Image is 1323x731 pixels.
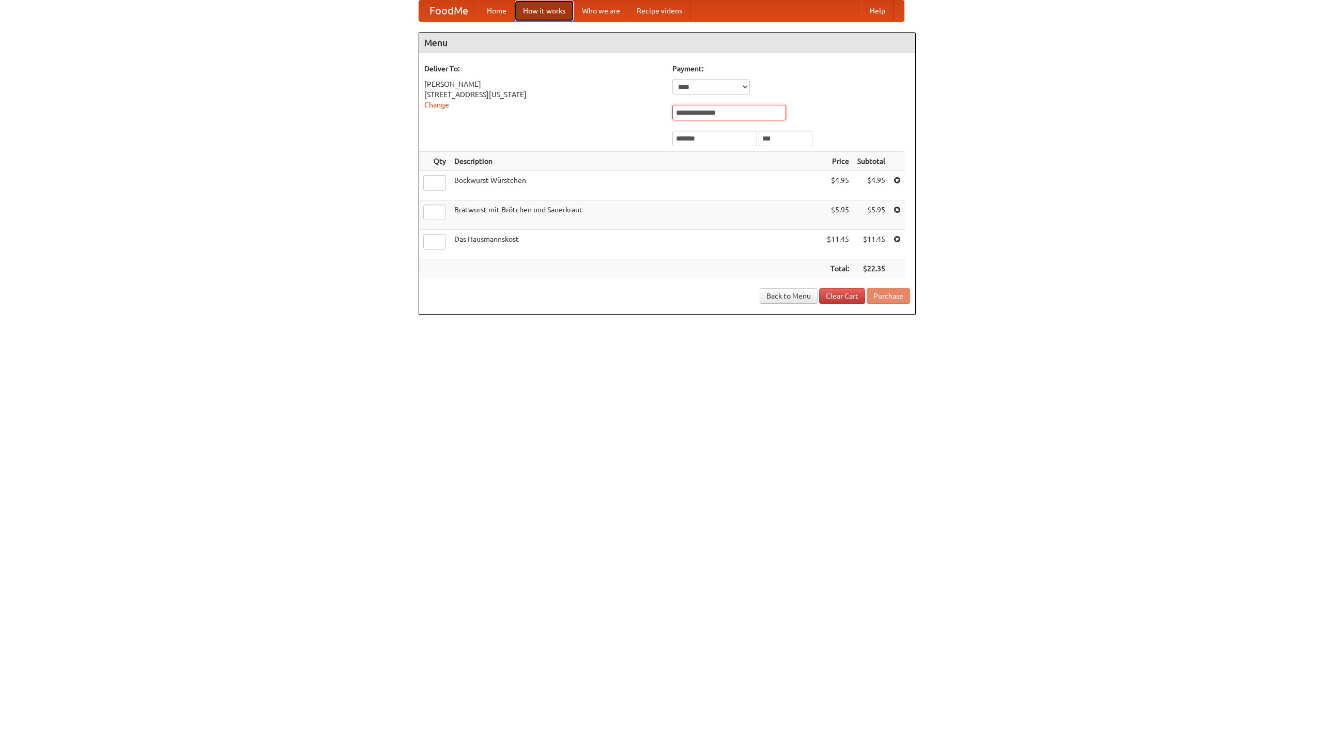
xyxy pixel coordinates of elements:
[819,288,865,304] a: Clear Cart
[853,200,889,230] td: $5.95
[823,152,853,171] th: Price
[419,152,450,171] th: Qty
[823,171,853,200] td: $4.95
[419,33,915,53] h4: Menu
[853,152,889,171] th: Subtotal
[419,1,479,21] a: FoodMe
[450,152,823,171] th: Description
[424,101,449,109] a: Change
[450,230,823,259] td: Das Hausmannskost
[424,64,662,74] h5: Deliver To:
[672,64,910,74] h5: Payment:
[424,79,662,89] div: [PERSON_NAME]
[853,259,889,278] th: $22.35
[515,1,574,21] a: How it works
[450,200,823,230] td: Bratwurst mit Brötchen und Sauerkraut
[574,1,628,21] a: Who we are
[628,1,690,21] a: Recipe videos
[450,171,823,200] td: Bockwurst Würstchen
[867,288,910,304] button: Purchase
[853,230,889,259] td: $11.45
[823,200,853,230] td: $5.95
[760,288,818,304] a: Back to Menu
[823,259,853,278] th: Total:
[853,171,889,200] td: $4.95
[823,230,853,259] td: $11.45
[424,89,662,100] div: [STREET_ADDRESS][US_STATE]
[479,1,515,21] a: Home
[862,1,894,21] a: Help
